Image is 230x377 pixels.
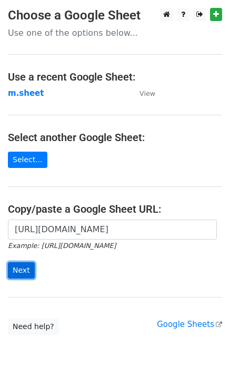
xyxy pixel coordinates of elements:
h4: Copy/paste a Google Sheet URL: [8,203,222,215]
small: Example: [URL][DOMAIN_NAME] [8,242,116,250]
h4: Use a recent Google Sheet: [8,71,222,83]
h3: Choose a Google Sheet [8,8,222,23]
a: Select... [8,152,47,168]
iframe: Chat Widget [177,326,230,377]
h4: Select another Google Sheet: [8,131,222,144]
small: View [139,90,155,97]
a: View [129,88,155,98]
a: Google Sheets [157,320,222,329]
a: m.sheet [8,88,44,98]
a: Need help? [8,319,59,335]
p: Use one of the options below... [8,27,222,38]
input: Next [8,262,35,279]
input: Paste your Google Sheet URL here [8,220,217,240]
